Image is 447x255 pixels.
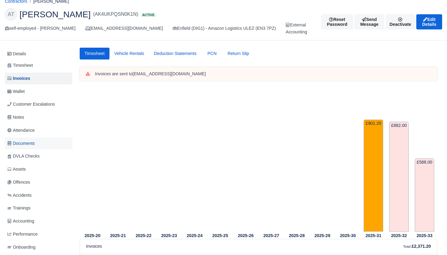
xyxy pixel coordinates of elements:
[284,232,310,239] th: 2025-28
[19,10,91,19] span: [PERSON_NAME]
[5,124,72,136] a: Attendance
[5,138,72,149] a: Documents
[7,218,34,225] span: Accounting
[5,228,72,240] a: Performance
[7,140,35,147] span: Documents
[7,75,30,82] span: Invoices
[7,205,30,212] span: Trainings
[173,25,276,32] div: Enfield (DIG1) - Amazon Logistics ULEZ (EN3 7PZ)
[182,232,207,239] th: 2025-24
[417,226,447,255] iframe: Chat Widget
[5,111,72,123] a: Notes
[0,3,447,41] div: Andreas Topalidis
[207,232,233,239] th: 2025-25
[233,232,258,239] th: 2025-26
[80,232,105,239] th: 2025-20
[7,62,33,69] span: Timesheet
[85,25,163,32] div: [EMAIL_ADDRESS][DOMAIN_NAME]
[361,232,386,239] th: 2025-31
[286,22,307,36] div: External Accounting
[403,245,411,248] small: Total
[5,25,76,32] div: self-employed - [PERSON_NAME]
[5,163,72,175] a: Assets
[321,14,353,29] button: Reset Password
[7,114,24,121] span: Notes
[258,232,284,239] th: 2025-27
[5,98,72,110] a: Customer Escalations
[7,192,32,199] span: Accidents
[412,232,437,239] th: 2025-33
[5,73,72,84] a: Invoices
[5,59,72,71] a: Timesheet
[412,244,431,249] strong: £2,371.20
[5,202,72,214] a: Trainings
[7,101,55,108] span: Customer Escalations
[7,153,40,160] span: DVLA Checks
[310,232,335,239] th: 2025-29
[105,232,131,239] th: 2025-21
[5,189,72,201] a: Accidents
[415,158,434,232] td: £588.00
[5,48,72,59] a: Details
[7,179,30,186] span: Offences
[5,8,17,20] div: AT
[335,232,361,239] th: 2025-30
[7,244,36,251] span: Onboarding
[7,88,25,95] span: Wallet
[80,48,109,59] a: Timesheet
[416,14,442,29] a: Edit Details
[354,14,384,29] a: Send Message
[386,232,412,239] th: 2025-32
[141,13,156,17] span: Active
[5,176,72,188] a: Offences
[86,244,102,249] h6: Invoices
[5,241,72,253] a: Onboarding
[149,48,201,59] a: Deduction Statements
[109,48,149,59] a: Vehicle Rentals
[364,120,383,232] td: £901.20
[5,86,72,97] a: Wallet
[93,11,138,18] span: (AK4UKPQSN0K1N)
[386,14,415,29] a: Deactivate
[133,71,206,76] strong: [EMAIL_ADDRESS][DOMAIN_NAME]
[7,127,35,134] span: Attendance
[95,71,431,77] div: Invoices are sent to
[7,231,38,238] span: Performance
[389,122,409,231] td: £882.00
[223,48,254,59] a: Return Slip
[131,232,156,239] th: 2025-22
[5,150,72,162] a: DVLA Checks
[201,48,223,59] a: PCN
[5,215,72,227] a: Accounting
[7,166,26,173] span: Assets
[156,232,182,239] th: 2025-23
[403,243,431,250] div: :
